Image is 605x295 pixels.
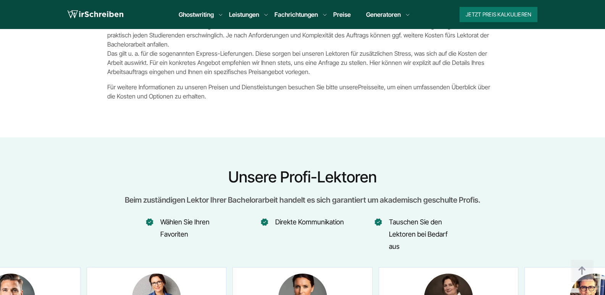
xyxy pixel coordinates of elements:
[358,83,384,91] a: Preisseite
[366,10,401,19] a: Generatoren
[65,168,540,186] h2: Unsere Profi-Lektoren
[65,194,540,206] div: Beim zuständigen Lektor Ihrer Bachelorarbeit handelt es sich garantiert um akademisch geschulte P...
[274,10,318,19] a: Fachrichtungen
[460,7,537,22] button: Jetzt Preis kalkulieren
[107,82,498,101] p: Für weitere Informationen zu unseren Preisen und Dienstleistungen besuchen Sie bitte unsere , um ...
[375,216,459,253] li: Tauschen Sie den Lektoren bei Bedarf aus
[146,216,230,253] li: Wählen Sie Ihren Favoriten
[179,10,214,19] a: Ghostwriting
[333,11,351,18] a: Preise
[107,21,498,76] p: Die Bachelorarbeit Lektorat Kosten beginnen bei [DOMAIN_NAME] ab . Damit ist ein Lektorat zur Bac...
[229,10,259,19] a: Leistungen
[571,260,594,282] img: button top
[68,9,123,20] img: logo wirschreiben
[261,216,344,253] li: Direkte Kommunikation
